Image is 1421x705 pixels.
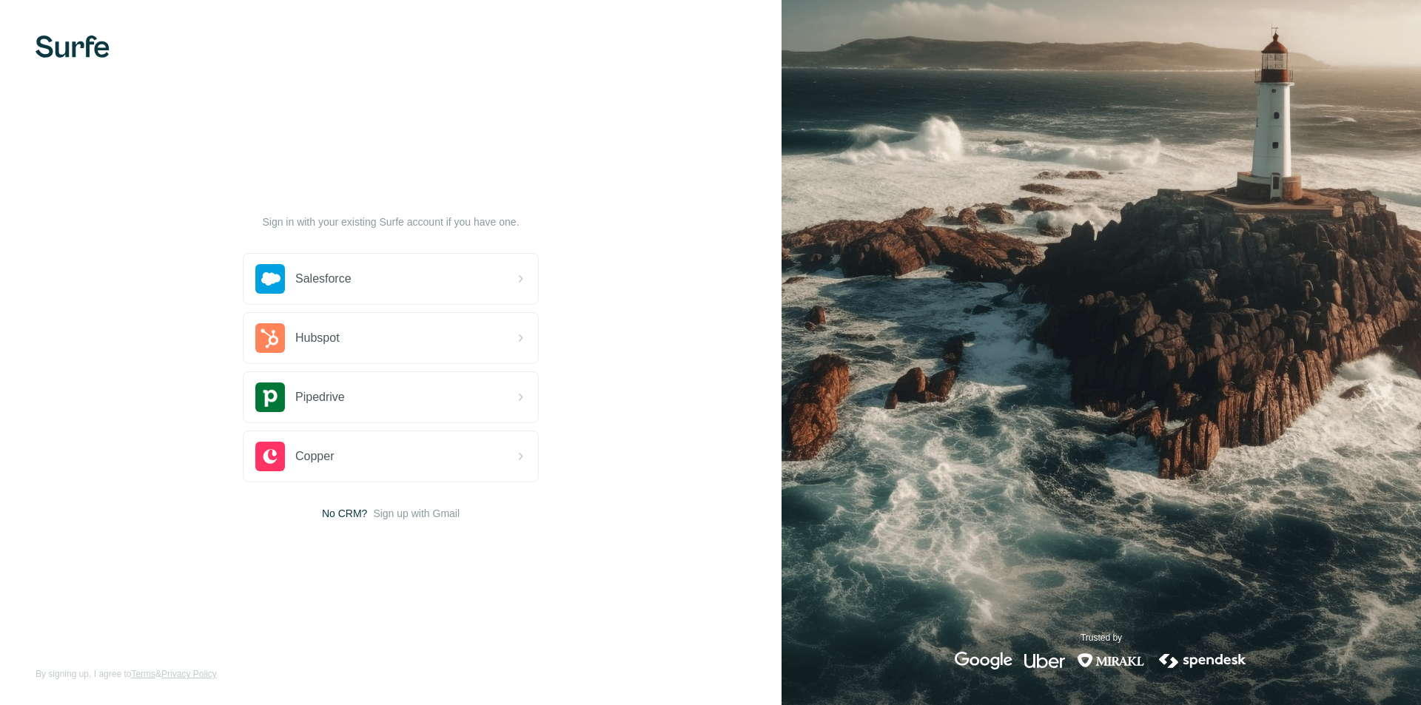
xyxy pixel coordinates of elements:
button: Sign up with Gmail [373,506,460,521]
span: No CRM? [322,506,367,521]
img: salesforce's logo [255,264,285,294]
img: uber's logo [1024,652,1065,669]
img: pipedrive's logo [255,382,285,412]
p: Trusted by [1081,631,1122,644]
img: mirakl's logo [1077,652,1145,669]
p: Sign in with your existing Surfe account if you have one. [262,215,519,229]
img: copper's logo [255,442,285,471]
span: Hubspot [295,329,340,347]
span: By signing up, I agree to & [36,667,217,681]
h1: Let’s get started! [243,185,539,209]
a: Privacy Policy [161,669,217,679]
img: google's logo [955,652,1012,669]
img: spendesk's logo [1157,652,1249,669]
a: Terms [131,669,155,679]
img: hubspot's logo [255,323,285,353]
span: Pipedrive [295,388,345,406]
span: Copper [295,448,334,465]
img: Surfe's logo [36,36,110,58]
span: Salesforce [295,270,352,288]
